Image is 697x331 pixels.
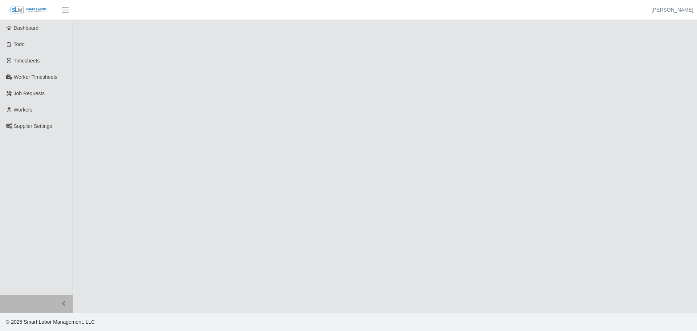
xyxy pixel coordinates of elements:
[14,107,33,113] span: Workers
[652,6,693,14] a: [PERSON_NAME]
[14,25,39,31] span: Dashboard
[14,41,25,47] span: Todo
[14,123,52,129] span: Supplier Settings
[6,319,95,325] span: © 2025 Smart Labor Management, LLC
[10,6,46,14] img: SLM Logo
[14,58,40,64] span: Timesheets
[14,90,45,96] span: Job Requests
[14,74,57,80] span: Worker Timesheets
